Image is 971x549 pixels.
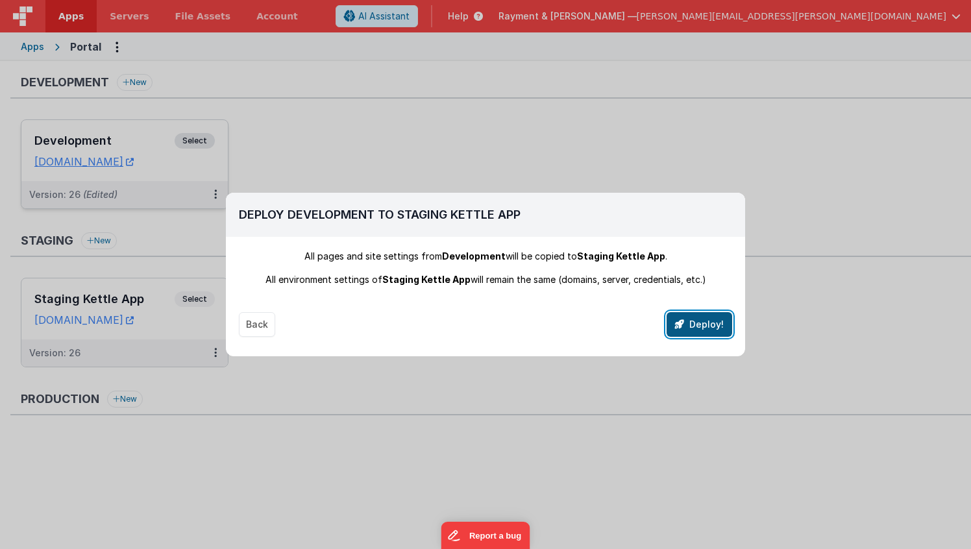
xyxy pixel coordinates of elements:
[382,274,471,285] span: Staging Kettle App
[239,273,732,286] div: All environment settings of will remain the same (domains, server, credentials, etc.)
[239,206,732,224] h2: Deploy Development To Staging Kettle App
[577,250,665,262] span: Staging Kettle App
[441,522,530,549] iframe: Marker.io feedback button
[239,312,275,337] button: Back
[667,312,732,337] button: Deploy!
[239,250,732,263] div: All pages and site settings from will be copied to .
[442,250,506,262] span: Development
